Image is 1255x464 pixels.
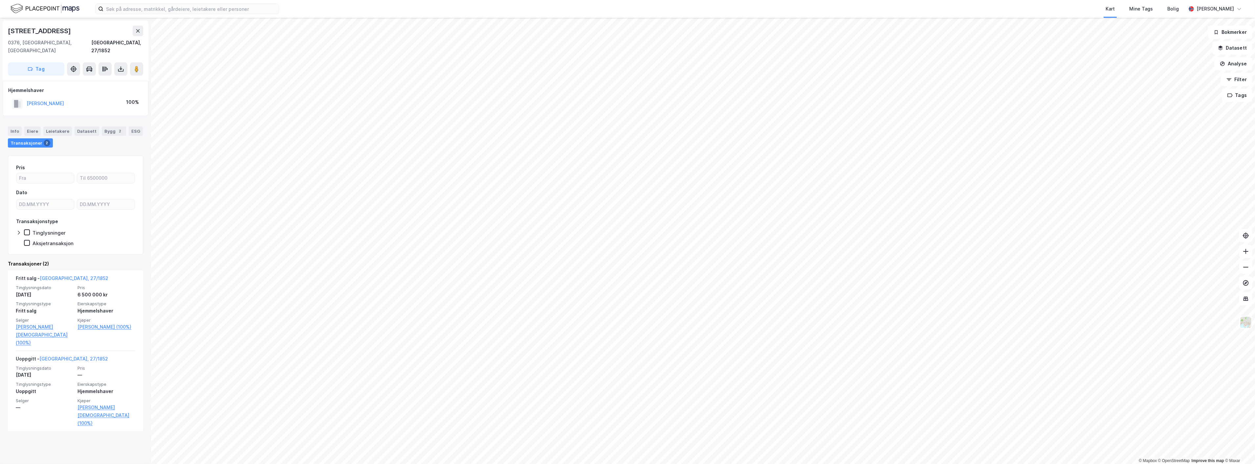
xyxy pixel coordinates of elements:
div: Aksjetransaksjon [33,240,74,246]
a: [PERSON_NAME][DEMOGRAPHIC_DATA] (100%) [16,323,74,347]
div: Kontrollprogram for chat [1222,432,1255,464]
div: Hjemmelshaver [8,86,143,94]
button: Tags [1222,89,1252,102]
span: Pris [77,365,135,371]
span: Eierskapstype [77,301,135,307]
span: Tinglysningstype [16,301,74,307]
div: Bygg [102,127,126,136]
button: Tag [8,62,64,76]
span: Tinglysningsdato [16,285,74,290]
div: Leietakere [43,127,72,136]
div: — [77,371,135,379]
div: Transaksjonstype [16,218,58,225]
a: Mapbox [1139,458,1157,463]
span: Selger [16,398,74,404]
div: ESG [129,127,143,136]
div: Uoppgitt - [16,355,108,365]
span: Eierskapstype [77,382,135,387]
input: DD.MM.YYYY [16,199,74,209]
img: logo.f888ab2527a4732fd821a326f86c7f29.svg [11,3,79,14]
div: Eiere [24,127,41,136]
button: Analyse [1214,57,1252,70]
button: Datasett [1212,41,1252,55]
span: Selger [16,317,74,323]
a: [GEOGRAPHIC_DATA], 27/1852 [40,275,108,281]
div: 100% [126,98,139,106]
button: Filter [1221,73,1252,86]
div: Fritt salg - [16,274,108,285]
div: [GEOGRAPHIC_DATA], 27/1852 [91,39,143,55]
span: Kjøper [77,317,135,323]
a: [PERSON_NAME] (100%) [77,323,135,331]
input: DD.MM.YYYY [77,199,135,209]
div: Hjemmelshaver [77,307,135,315]
div: Kart [1106,5,1115,13]
input: Til 6500000 [77,173,135,183]
img: Z [1240,316,1252,329]
a: [GEOGRAPHIC_DATA], 27/1852 [39,356,108,361]
span: Kjøper [77,398,135,404]
span: Pris [77,285,135,290]
div: 0376, [GEOGRAPHIC_DATA], [GEOGRAPHIC_DATA] [8,39,91,55]
div: Fritt salg [16,307,74,315]
iframe: Chat Widget [1222,432,1255,464]
div: 2 [44,140,50,146]
span: Tinglysningsdato [16,365,74,371]
div: [PERSON_NAME] [1197,5,1234,13]
div: Hjemmelshaver [77,387,135,395]
div: 6 500 000 kr [77,291,135,299]
div: Bolig [1167,5,1179,13]
div: [STREET_ADDRESS] [8,26,72,36]
div: Transaksjoner [8,138,53,148]
button: Bokmerker [1208,26,1252,39]
a: OpenStreetMap [1158,458,1190,463]
div: [DATE] [16,291,74,299]
div: 2 [117,128,123,134]
div: Datasett [75,127,99,136]
input: Fra [16,173,74,183]
span: Tinglysningstype [16,382,74,387]
div: Mine Tags [1129,5,1153,13]
div: Dato [16,189,27,197]
a: Improve this map [1192,458,1224,463]
div: — [16,404,74,411]
div: Uoppgitt [16,387,74,395]
div: [DATE] [16,371,74,379]
div: Transaksjoner (2) [8,260,143,268]
div: Tinglysninger [33,230,66,236]
div: Pris [16,164,25,172]
a: [PERSON_NAME][DEMOGRAPHIC_DATA] (100%) [77,404,135,427]
input: Søk på adresse, matrikkel, gårdeiere, leietakere eller personer [103,4,279,14]
div: Info [8,127,22,136]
